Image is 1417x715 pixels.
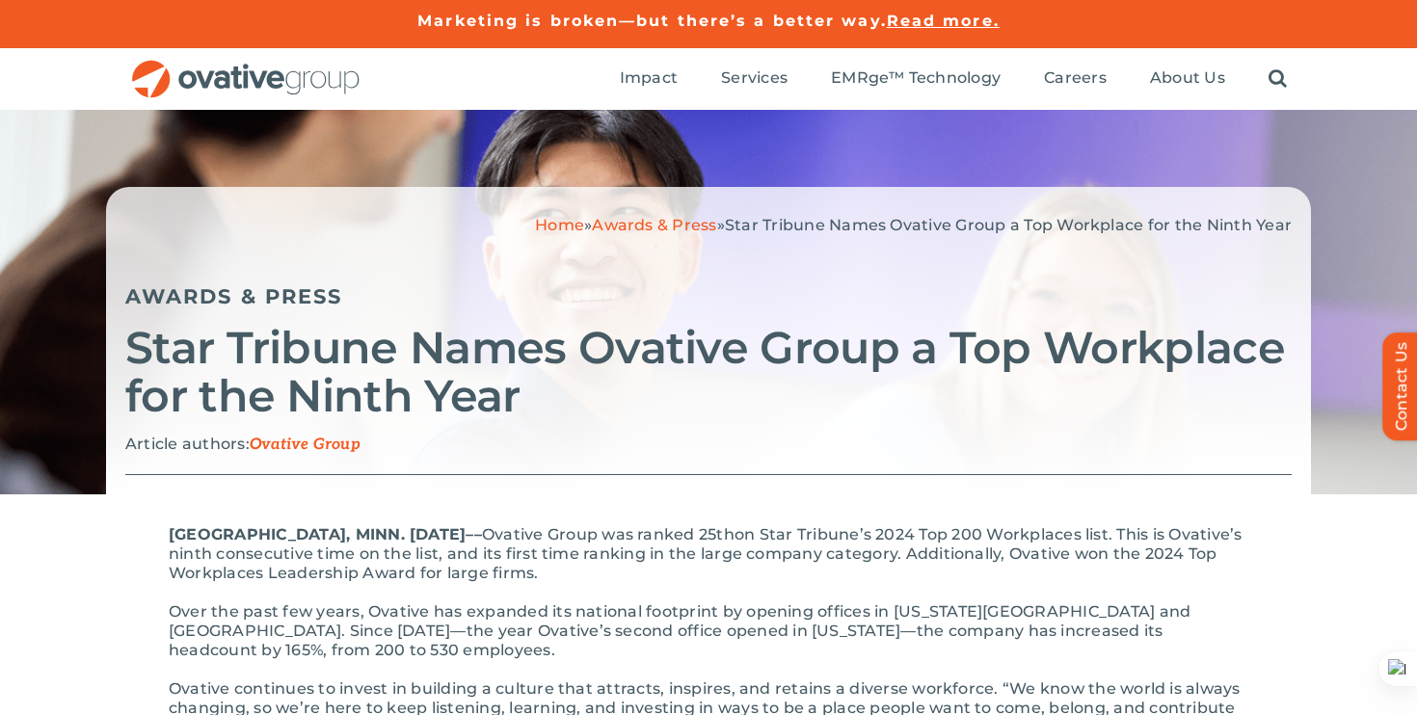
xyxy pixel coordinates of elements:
[125,435,1292,455] p: Article authors:
[169,525,466,543] span: [GEOGRAPHIC_DATA], MINN. [DATE]
[725,216,1292,234] span: Star Tribune Names Ovative Group a Top Workplace for the Ninth Year
[620,48,1287,110] nav: Menu
[1269,68,1287,90] a: Search
[535,216,584,234] a: Home
[169,602,1190,659] span: Over the past few years, Ovative has expanded its national footprint by opening offices in [US_ST...
[831,68,1001,88] span: EMRge™ Technology
[130,58,361,76] a: OG_Full_horizontal_RGB
[721,68,788,88] span: Services
[125,324,1292,420] h2: Star Tribune Names Ovative Group a Top Workplace for the Ninth Year
[592,216,716,234] a: Awards & Press
[831,68,1001,90] a: EMRge™ Technology
[716,525,734,543] span: th
[535,216,1292,234] span: » »
[1150,68,1225,90] a: About Us
[887,12,1000,30] a: Read more.
[721,68,788,90] a: Services
[620,68,678,90] a: Impact
[620,68,678,88] span: Impact
[250,436,361,454] span: Ovative Group
[466,525,481,543] span: ––
[169,525,1243,582] span: on Star Tribune’s 2024 Top 200 Workplaces list. This is Ovative’s ninth consecutive time on the l...
[482,525,716,543] span: Ovative Group was ranked 25
[1044,68,1107,90] a: Careers
[1044,68,1107,88] span: Careers
[417,12,887,30] a: Marketing is broken—but there’s a better way.
[125,284,342,308] a: Awards & Press
[1150,68,1225,88] span: About Us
